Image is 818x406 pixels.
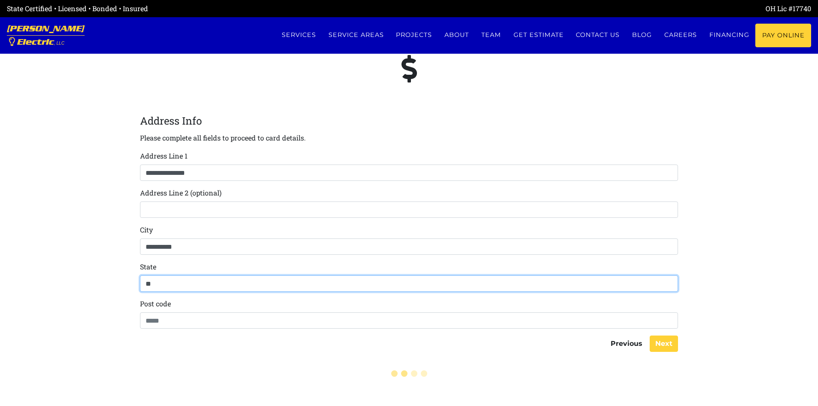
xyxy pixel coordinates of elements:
label: Post code [140,299,171,309]
div: OH Lic #17740 [409,3,812,14]
button: Previous [605,336,648,352]
a: Projects [390,24,438,46]
a: Service Areas [322,24,390,46]
label: Address Line 2 (optional) [140,188,222,198]
span: , LLC [54,41,64,46]
a: Team [475,24,508,46]
div: State Certified • Licensed • Bonded • Insured [7,3,409,14]
button: Next [650,336,678,352]
a: Get estimate [507,24,570,46]
label: City [140,225,153,235]
a: [PERSON_NAME] Electric, LLC [7,17,85,54]
a: About [438,24,475,46]
label: State [140,262,156,272]
a: Services [275,24,322,46]
a: Contact us [570,24,626,46]
a: Pay Online [755,24,811,47]
p: Please complete all fields to proceed to card details. [140,132,306,144]
a: Financing [703,24,755,46]
a: Careers [658,24,703,46]
label: Address Line 1 [140,151,188,161]
a: Blog [626,24,658,46]
legend: Address Info [140,113,678,128]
